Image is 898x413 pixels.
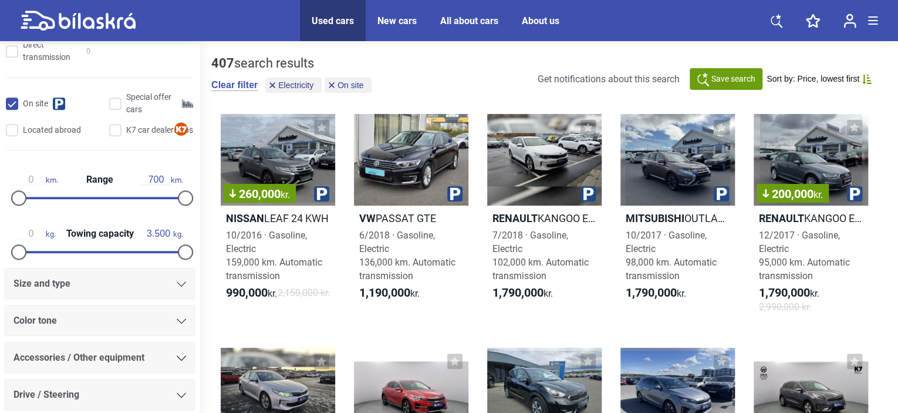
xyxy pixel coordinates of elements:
font: LEAF 24 KWH [264,212,329,224]
font: kr. [410,288,420,299]
font: 200,000 [772,187,813,201]
font: 95,000 km. Automatic transmission [759,257,850,281]
button: Electricity [265,78,322,93]
font: Size and type [13,278,70,289]
font: KANGOO EXPRESS ZE 33 KWH [538,212,681,224]
img: parking.png [847,186,862,202]
font: 1,790,000 [492,286,543,300]
img: parking.png [314,186,329,202]
font: Color tone [13,315,57,326]
font: 10/2016 · Gasoline, Electric [226,230,307,254]
a: New cars [377,15,417,26]
font: Save search [711,74,755,83]
button: Sort by: Price, lowest first [767,74,872,84]
font: 1,790,000 [759,286,810,300]
a: Used cars [312,15,354,26]
font: Get notifications about this search [538,73,680,85]
font: 136,000 km. Automatic transmission [359,257,455,281]
font: Accessories / Other equipment [13,352,144,363]
font: 260,000 [239,187,281,201]
span: kg. [16,229,56,239]
span: kg. [144,229,183,239]
a: About us [522,15,559,26]
font: km. [171,176,183,184]
font: 6/2018 · Gasoline, Electric [359,230,435,254]
a: 200,000kr.RenaultKANGOO EXPRESS Z.E. 33KWH12/2017 · Gasoline, Electric95,000 km. Automatic transm... [754,114,868,324]
b: VW [359,212,376,224]
font: 407 [211,56,234,70]
a: VWPASSAT GTE6/2018 · Gasoline, Electric136,000 km. Automatic transmission1,190,000kr. [354,114,468,324]
font: kr. [268,288,277,299]
img: user-login.svg [843,14,856,28]
img: parking.png [580,186,596,202]
font: 102,000 km. Automatic transmission [492,257,589,281]
font: Nissan [226,212,264,224]
font: Drive / Steering [13,389,79,400]
font: kr. [810,288,819,299]
font: kr. [543,288,553,299]
font: Clear filter [211,80,258,90]
font: kr. [281,189,290,200]
img: parking.png [714,186,729,202]
font: Sort by: Price, lowest first [767,74,859,83]
font: 159,000 km. Automatic transmission [226,257,322,281]
font: 2,150,000 kr. [278,287,330,298]
font: 2,990,000 kr. [759,301,811,313]
font: 10/2017 · Gasoline, Electric [626,230,707,254]
font: 990,000 [226,286,268,300]
font: Towing capacity [66,228,134,239]
a: RenaultKANGOO EXPRESS ZE 33 KWH7/2018 · Gasoline, Electric102,000 km. Automatic transmission1,790... [487,114,602,324]
font: 12/2017 · Gasoline, Electric [759,230,840,254]
font: kr. [813,189,823,200]
button: On site [325,78,372,93]
font: 98,000 km. Automatic transmission [626,257,717,281]
font: On site [337,80,363,90]
font: Renault [492,212,538,224]
a: All about cars [440,15,498,26]
a: MitsubishiOUTLANDER INSTYLE PHEV10/2017 · Gasoline, Electric98,000 km. Automatic transmission1,79... [620,114,735,324]
h2: OUTLANDER INSTYLE PHEV [620,211,735,225]
button: Clear filter [211,79,258,91]
font: km. [46,176,58,184]
h2: PASSAT GTE [354,211,468,225]
font: Range [86,174,113,185]
font: search results [234,56,314,70]
font: Renault [759,212,804,224]
b: Mitsubishi [626,212,684,224]
font: 7/2018 · Gasoline, Electric [492,230,568,254]
font: Electricity [278,80,313,90]
font: kr. [677,288,686,299]
a: 260,000kr.NissanLEAF 24 KWH10/2016 · Gasoline, Electric159,000 km. Automatic transmission990,000k... [221,114,335,324]
img: parking.png [447,186,462,202]
font: 1,190,000 [359,286,410,300]
font: 1,790,000 [626,286,677,300]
